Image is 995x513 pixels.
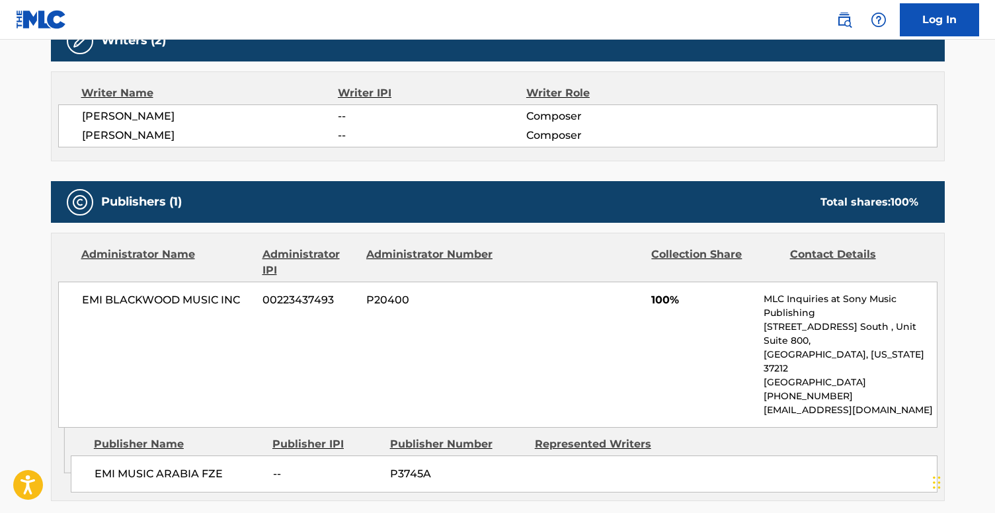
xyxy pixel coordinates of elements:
[871,12,887,28] img: help
[95,466,263,482] span: EMI MUSIC ARABIA FZE
[764,292,936,320] p: MLC Inquiries at Sony Music Publishing
[82,128,338,143] span: [PERSON_NAME]
[526,85,697,101] div: Writer Role
[390,466,525,482] span: P3745A
[81,247,253,278] div: Administrator Name
[933,463,941,502] div: Drag
[72,33,88,49] img: Writers
[764,375,936,389] p: [GEOGRAPHIC_DATA]
[820,194,918,210] div: Total shares:
[82,108,338,124] span: [PERSON_NAME]
[101,194,182,210] h5: Publishers (1)
[338,128,526,143] span: --
[764,320,936,348] p: [STREET_ADDRESS] South , Unit Suite 800,
[94,436,262,452] div: Publisher Name
[273,466,380,482] span: --
[262,247,356,278] div: Administrator IPI
[366,247,495,278] div: Administrator Number
[72,194,88,210] img: Publishers
[272,436,380,452] div: Publisher IPI
[535,436,670,452] div: Represented Writers
[929,450,995,513] iframe: Chat Widget
[82,292,253,308] span: EMI BLACKWOOD MUSIC INC
[651,247,779,278] div: Collection Share
[16,10,67,29] img: MLC Logo
[900,3,979,36] a: Log In
[764,389,936,403] p: [PHONE_NUMBER]
[526,128,697,143] span: Composer
[831,7,857,33] a: Public Search
[81,85,338,101] div: Writer Name
[836,12,852,28] img: search
[338,108,526,124] span: --
[865,7,892,33] div: Help
[390,436,525,452] div: Publisher Number
[891,196,918,208] span: 100 %
[338,85,526,101] div: Writer IPI
[366,292,495,308] span: P20400
[764,403,936,417] p: [EMAIL_ADDRESS][DOMAIN_NAME]
[651,292,754,308] span: 100%
[764,348,936,375] p: [GEOGRAPHIC_DATA], [US_STATE] 37212
[262,292,356,308] span: 00223437493
[790,247,918,278] div: Contact Details
[101,33,166,48] h5: Writers (2)
[526,108,697,124] span: Composer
